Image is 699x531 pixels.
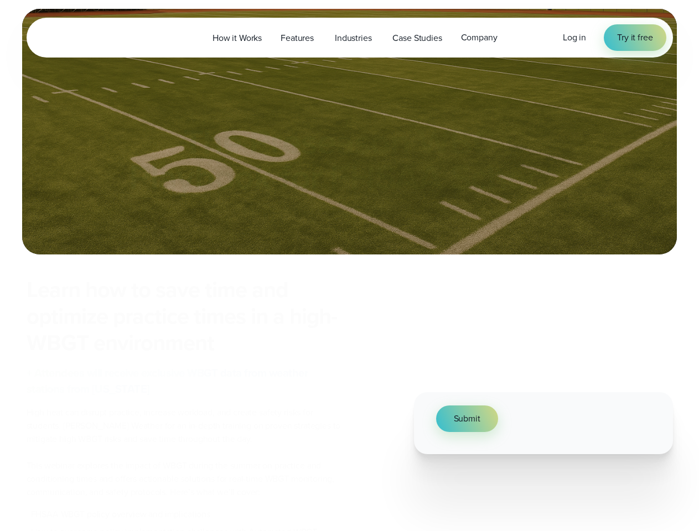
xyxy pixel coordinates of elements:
span: Case Studies [392,32,442,45]
a: Log in [563,31,586,44]
span: Submit [454,412,480,425]
a: How it Works [203,27,271,49]
span: Industries [335,32,371,45]
span: Try it free [617,31,653,44]
span: Company [461,31,498,44]
a: Case Studies [383,27,451,49]
a: Try it free [604,24,666,51]
span: How it Works [213,32,262,45]
span: Features [281,32,314,45]
button: Submit [436,405,498,432]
